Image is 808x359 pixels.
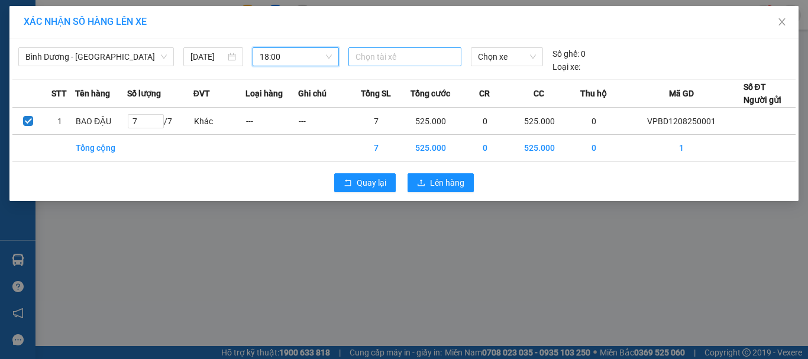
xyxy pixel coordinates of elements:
[344,179,352,188] span: rollback
[190,50,225,63] input: 12/08/2025
[350,108,402,135] td: 7
[298,108,350,135] td: ---
[193,87,210,100] span: ĐVT
[361,87,391,100] span: Tổng SL
[298,87,327,100] span: Ghi chú
[552,60,580,73] span: Loại xe:
[245,108,298,135] td: ---
[127,87,161,100] span: Số lượng
[568,135,620,161] td: 0
[417,179,425,188] span: upload
[75,87,110,100] span: Tên hàng
[15,15,74,74] img: logo.jpg
[51,87,67,100] span: STT
[75,135,127,161] td: Tổng cộng
[193,108,245,135] td: Khác
[411,87,450,100] span: Tổng cước
[511,108,567,135] td: 525.000
[552,47,579,60] span: Số ghế:
[478,48,536,66] span: Chọn xe
[357,176,386,189] span: Quay lại
[511,135,567,161] td: 525.000
[459,108,511,135] td: 0
[402,135,458,161] td: 525.000
[620,135,744,161] td: 1
[408,173,474,192] button: uploadLên hàng
[459,135,511,161] td: 0
[334,173,396,192] button: rollbackQuay lại
[112,76,221,90] b: Phiếu giao hàng
[580,87,607,100] span: Thu hộ
[430,176,464,189] span: Lên hàng
[402,108,458,135] td: 525.000
[479,87,490,100] span: CR
[44,108,75,135] td: 1
[66,59,269,73] li: Hotline: 0786454126
[765,6,799,39] button: Close
[127,108,193,135] td: / 7
[350,135,402,161] td: 7
[24,16,147,27] span: XÁC NHẬN SỐ HÀNG LÊN XE
[260,48,332,66] span: 18:00
[25,48,167,66] span: Bình Dương - Đắk Lắk
[744,80,781,106] div: Số ĐT Người gửi
[568,108,620,135] td: 0
[104,14,230,28] b: Hồng Đức Express
[777,17,787,27] span: close
[669,87,694,100] span: Mã GD
[552,47,586,60] div: 0
[620,108,744,135] td: VPBD1208250001
[245,87,283,100] span: Loại hàng
[75,108,127,135] td: BAO ĐẬU
[66,29,269,59] li: Tổng kho TTC [PERSON_NAME], Đường 10, [PERSON_NAME], Dĩ An
[534,87,544,100] span: CC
